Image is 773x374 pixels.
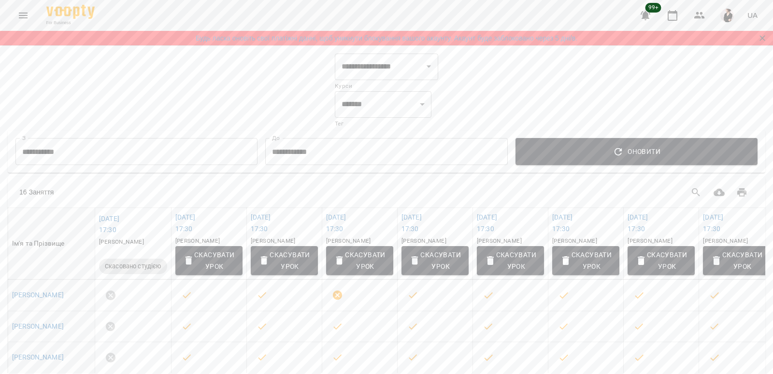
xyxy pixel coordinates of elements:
[258,249,310,272] span: Скасувати Урок
[628,237,673,244] span: [PERSON_NAME]
[485,249,536,272] span: Скасувати Урок
[747,10,758,20] span: UA
[326,246,393,275] button: Скасувати Урок
[477,213,497,233] a: [DATE]17:30
[196,33,577,43] a: Будь ласка оновіть свої платіжні данні, щоб уникнути блокування вашого акаунту. Акаунт буде забло...
[756,31,769,45] button: Закрити сповіщення
[552,237,597,244] span: [PERSON_NAME]
[175,246,243,275] button: Скасувати Урок
[730,181,754,204] button: Друк
[175,213,196,233] a: [DATE]17:30
[401,213,422,233] a: [DATE]17:30
[703,246,770,275] button: Скасувати Урок
[251,246,318,275] button: Скасувати Урок
[175,237,220,244] span: [PERSON_NAME]
[99,238,144,245] span: [PERSON_NAME]
[744,6,761,24] button: UA
[552,213,573,233] a: [DATE]17:30
[708,181,731,204] button: Завантажити CSV
[560,249,612,272] span: Скасувати Урок
[326,237,371,244] span: [PERSON_NAME]
[552,246,619,275] button: Скасувати Урок
[401,246,469,275] button: Скасувати Урок
[523,146,750,157] span: Оновити
[12,4,35,27] button: Menu
[12,353,64,361] a: [PERSON_NAME]
[477,246,544,275] button: Скасувати Урок
[46,5,95,19] img: Voopty Logo
[251,213,271,233] a: [DATE]17:30
[720,9,734,22] img: 20c650ae8e958bec77cb5848faaaf5a4.jpg
[12,238,91,249] div: Ім'я та Прізвище
[8,177,765,208] div: Table Toolbar
[334,249,386,272] span: Скасувати Урок
[628,213,648,233] a: [DATE]17:30
[99,261,167,272] span: Скасовано студією
[19,187,369,197] div: 16 Заняття
[401,237,446,244] span: [PERSON_NAME]
[635,249,687,272] span: Скасувати Урок
[335,119,431,129] p: Тег
[46,20,95,26] span: For Business
[628,246,695,275] button: Скасувати Урок
[645,3,661,13] span: 99+
[477,237,522,244] span: [PERSON_NAME]
[183,249,235,272] span: Скасувати Урок
[703,213,723,233] a: [DATE]17:30
[335,82,438,91] p: Курси
[409,249,461,272] span: Скасувати Урок
[12,322,64,330] a: [PERSON_NAME]
[326,213,346,233] a: [DATE]17:30
[685,181,708,204] button: Search
[99,215,119,234] a: [DATE]17:30
[703,237,748,244] span: [PERSON_NAME]
[251,237,296,244] span: [PERSON_NAME]
[12,291,64,299] a: [PERSON_NAME]
[515,138,758,165] button: Оновити
[711,249,762,272] span: Скасувати Урок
